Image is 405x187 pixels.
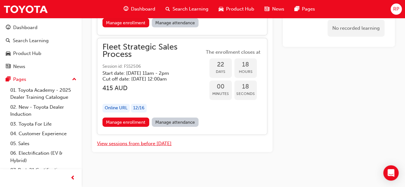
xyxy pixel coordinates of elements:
span: guage-icon [6,25,11,31]
span: Seconds [234,90,257,97]
span: Days [209,68,232,75]
h5: Start date: [DATE] 11am - 2pm [102,70,194,76]
a: Manage attendance [152,118,199,127]
span: 18 [234,83,257,90]
span: search-icon [166,5,170,13]
span: Product Hub [226,5,254,13]
div: No recorded learning [328,20,385,37]
a: search-iconSearch Learning [160,3,214,16]
a: News [3,61,79,73]
a: pages-iconPages [289,3,320,16]
div: Pages [13,76,26,83]
span: News [272,5,284,13]
span: Fleet Strategic Sales Process [102,43,204,58]
span: prev-icon [70,174,75,182]
a: 02. New - Toyota Dealer Induction [8,102,79,119]
div: Open Intercom Messenger [383,165,399,181]
a: 03. Toyota For Life [8,119,79,129]
span: RP [393,5,399,13]
span: news-icon [6,64,11,70]
a: Manage attendance [152,18,199,27]
span: news-icon [264,5,269,13]
a: 01. Toyota Academy - 2025 Dealer Training Catalogue [8,85,79,102]
span: The enrollment closes at [204,49,262,56]
button: Pages [3,74,79,85]
a: news-iconNews [259,3,289,16]
button: Fleet Strategic Sales ProcessSession id: FSS2506Start date: [DATE] 11am - 2pm Cut off date: [DATE... [102,43,262,129]
span: Search Learning [173,5,208,13]
span: pages-icon [6,77,11,82]
a: 06. Electrification (EV & Hybrid) [8,148,79,165]
div: Product Hub [13,50,41,57]
div: News [13,63,25,70]
a: Search Learning [3,35,79,47]
span: Hours [234,68,257,75]
span: up-icon [72,75,77,84]
div: Dashboard [13,24,37,31]
span: 00 [209,83,232,90]
span: 18 [234,61,257,68]
span: 22 [209,61,232,68]
button: View sessions from before [DATE] [97,140,172,147]
a: 05. Sales [8,139,79,149]
a: Dashboard [3,22,79,34]
span: pages-icon [294,5,299,13]
div: Search Learning [13,37,49,44]
span: guage-icon [124,5,128,13]
span: Minutes [209,90,232,97]
a: 04. Customer Experience [8,129,79,139]
h5: Cut off date: [DATE] 12:00am [102,76,194,82]
a: Product Hub [3,48,79,59]
div: Online URL [102,104,130,113]
h3: 415 AUD [102,84,204,92]
a: Manage enrollment [102,18,149,27]
a: Manage enrollment [102,118,149,127]
span: Dashboard [131,5,155,13]
span: Session id: FSS2506 [102,63,204,70]
span: search-icon [6,38,10,44]
button: DashboardSearch LearningProduct HubNews [3,20,79,74]
a: guage-iconDashboard [118,3,160,16]
a: 07. Parts21 Certification [8,165,79,175]
div: 12 / 16 [131,104,147,113]
span: car-icon [6,51,11,57]
a: car-iconProduct Hub [214,3,259,16]
span: Pages [302,5,315,13]
span: car-icon [219,5,223,13]
button: RP [391,4,402,15]
img: Trak [3,2,48,16]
